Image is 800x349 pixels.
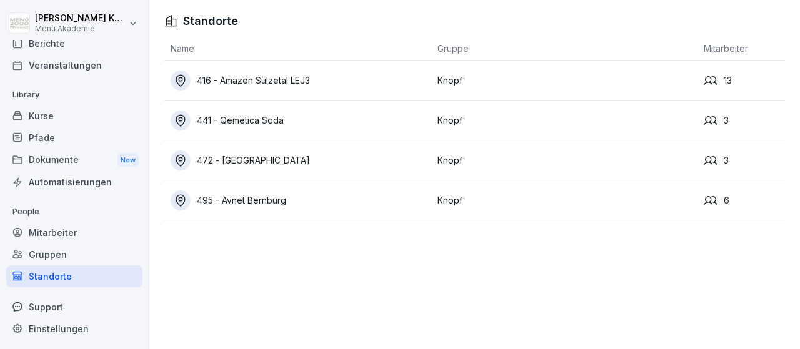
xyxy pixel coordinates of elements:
div: Support [6,296,142,318]
a: Gruppen [6,243,142,265]
div: 3 [704,114,785,127]
a: Mitarbeiter [6,222,142,243]
td: Knopf [431,101,698,140]
a: Standorte [6,265,142,287]
a: Pfade [6,127,142,149]
a: Kurse [6,105,142,127]
div: 6 [704,194,785,207]
a: Automatisierungen [6,171,142,193]
p: [PERSON_NAME] Knopf [35,13,126,24]
td: Knopf [431,61,698,101]
p: Menü Akademie [35,24,126,33]
th: Mitarbeiter [697,37,785,61]
a: 472 - [GEOGRAPHIC_DATA] [171,150,431,170]
p: Library [6,85,142,105]
th: Name [164,37,431,61]
p: People [6,202,142,222]
a: Veranstaltungen [6,54,142,76]
th: Gruppe [431,37,698,61]
h1: Standorte [183,12,238,29]
a: 495 - Avnet Bernburg [171,190,431,210]
a: Einstellungen [6,318,142,340]
div: 13 [704,74,785,87]
div: New [117,153,139,167]
a: Berichte [6,32,142,54]
div: 3 [704,154,785,167]
td: Knopf [431,180,698,220]
div: Dokumente [6,149,142,172]
td: Knopf [431,140,698,180]
a: 441 - Qemetica Soda [171,111,431,130]
a: DokumenteNew [6,149,142,172]
a: 416 - Amazon Sülzetal LEJ3 [171,71,431,91]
